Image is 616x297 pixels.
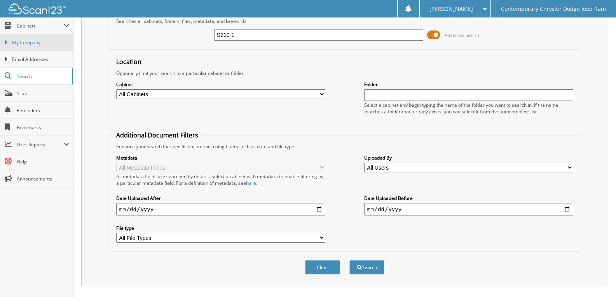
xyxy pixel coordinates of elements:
[17,175,69,182] span: Announcements
[116,195,325,201] label: Date Uploaded After
[17,141,64,148] span: User Reports
[305,260,340,274] button: Clear
[112,70,577,76] div: Optionally limit your search to a particular cabinet or folder
[116,203,325,215] input: start
[17,124,69,131] span: Bookmarks
[501,7,606,11] span: Contemporary Chrysler Dodge Jeep Ram
[116,155,325,161] label: Metadata
[17,73,68,80] span: Search
[12,56,69,63] span: Email Addresses
[246,180,256,186] a: here
[17,90,69,97] span: Scan
[112,57,145,66] legend: Location
[112,143,577,150] div: Enhance your search for specific documents using filters such as date and file type.
[12,39,69,46] span: My Company
[349,260,384,274] button: Search
[17,158,69,165] span: Help
[116,173,325,186] div: All metadata fields are searched by default. Select a cabinet with metadata to enable filtering b...
[445,32,479,38] span: Advanced Search
[364,102,573,115] div: Select a cabinet and begin typing the name of the folder you want to search in. If the name match...
[112,131,202,139] legend: Additional Document Filters
[429,7,473,11] span: [PERSON_NAME]
[8,3,66,14] img: scan123-logo-white.svg
[364,155,573,161] label: Uploaded By
[17,107,69,114] span: Reminders
[364,203,573,215] input: end
[116,225,325,231] label: File type
[17,23,64,29] span: Cabinets
[364,195,573,201] label: Date Uploaded Before
[364,81,573,88] label: Folder
[116,81,325,88] label: Cabinet
[112,18,577,24] div: Searches all cabinets, folders, files, metadata, and keywords
[577,260,616,297] iframe: Chat Widget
